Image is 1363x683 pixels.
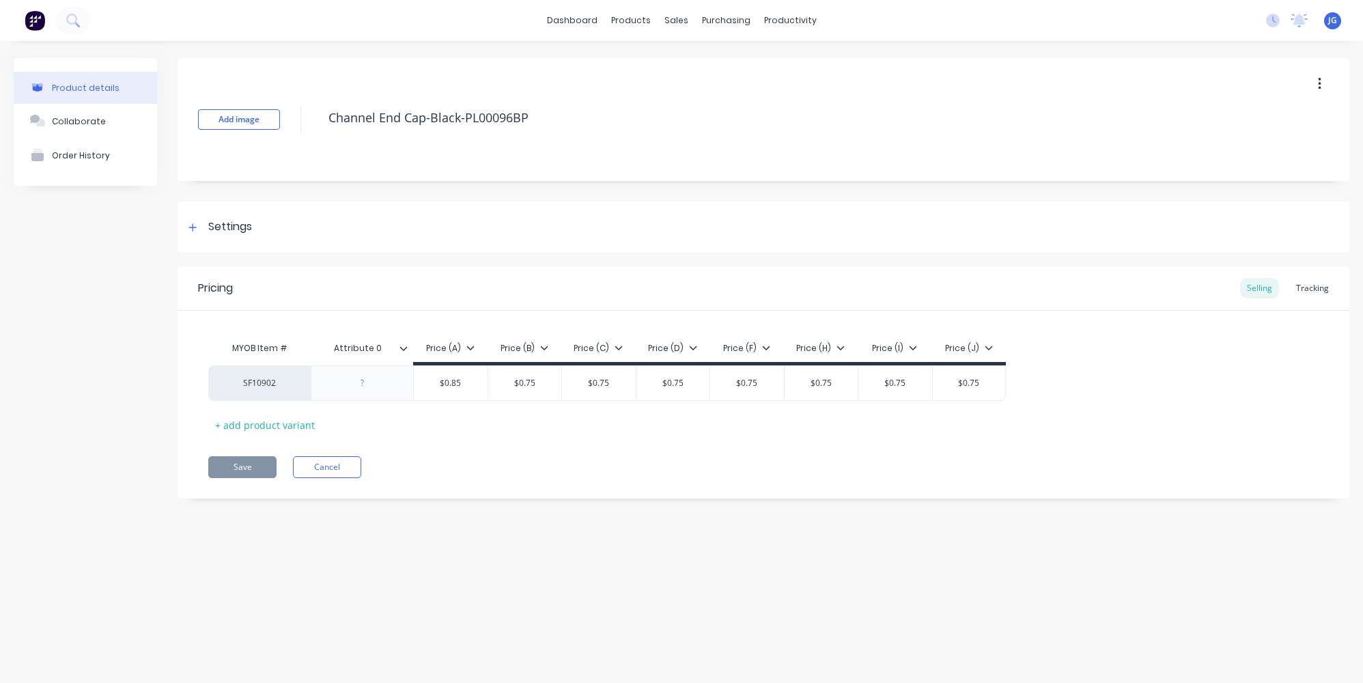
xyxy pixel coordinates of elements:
[933,366,1006,400] div: $0.75
[52,83,120,93] div: Product details
[945,342,993,354] div: Price (J)
[1289,278,1336,298] div: Tracking
[1240,278,1279,298] div: Selling
[222,377,297,389] div: SF10902
[52,116,106,126] div: Collaborate
[796,342,845,354] div: Price (H)
[757,10,824,31] div: productivity
[785,366,858,400] div: $0.75
[311,335,413,362] div: Attribute 0
[208,415,322,436] div: + add product variant
[208,335,311,362] div: MYOB Item #
[501,342,548,354] div: Price (B)
[198,280,233,296] div: Pricing
[311,331,405,365] div: Attribute 0
[540,10,604,31] a: dashboard
[872,342,917,354] div: Price (I)
[208,456,277,478] button: Save
[14,104,157,138] button: Collaborate
[604,10,658,31] div: products
[322,102,1226,134] textarea: Channel End Cap-Black-PL00096BP
[25,10,45,31] img: Factory
[208,365,1006,401] div: SF10902$0.85$0.75$0.75$0.75$0.75$0.75$0.75$0.75
[198,109,280,130] button: Add image
[52,150,110,161] div: Order History
[695,10,757,31] div: purchasing
[723,342,770,354] div: Price (F)
[636,366,710,400] div: $0.75
[208,219,252,236] div: Settings
[710,366,784,400] div: $0.75
[1328,14,1337,27] span: JG
[293,456,361,478] button: Cancel
[648,342,697,354] div: Price (D)
[414,366,488,400] div: $0.85
[426,342,475,354] div: Price (A)
[562,366,636,400] div: $0.75
[488,366,562,400] div: $0.75
[574,342,623,354] div: Price (C)
[14,72,157,104] button: Product details
[14,138,157,172] button: Order History
[858,366,932,400] div: $0.75
[658,10,695,31] div: sales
